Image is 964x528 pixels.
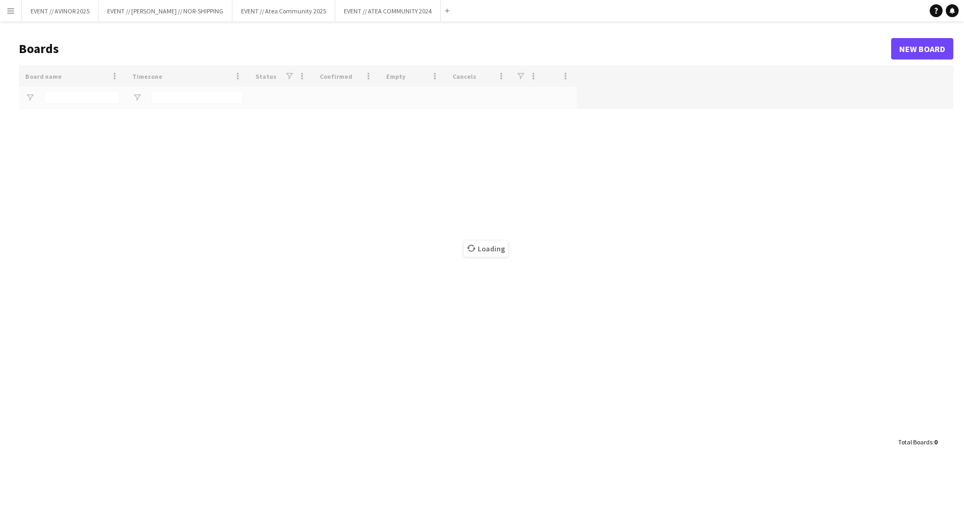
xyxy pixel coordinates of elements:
span: 0 [934,438,937,446]
button: EVENT // ATEA COMMUNITY 2024 [335,1,441,21]
a: New Board [891,38,953,60]
button: EVENT // AVINOR 2025 [22,1,99,21]
div: : [898,432,937,452]
button: EVENT // [PERSON_NAME] // NOR-SHIPPING [99,1,232,21]
h1: Boards [19,41,891,57]
span: Total Boards [898,438,932,446]
span: Loading [464,241,508,257]
button: EVENT // Atea Community 2025 [232,1,335,21]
